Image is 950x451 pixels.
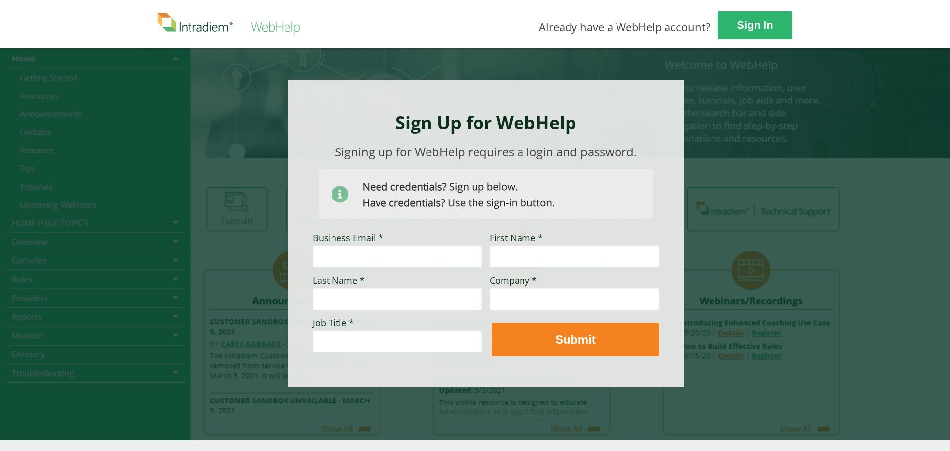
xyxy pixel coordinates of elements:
strong: Sign In [737,19,773,31]
img: Need Credentials? Sign up below. Have Credentials? Use the sign-in button. [319,169,653,219]
span: Last Name * [313,274,365,286]
span: Already have a WebHelp account? [539,19,711,34]
button: Submit [492,323,659,356]
span: Signing up for WebHelp requires a login and password. [335,144,637,160]
span: Business Email * [313,232,383,244]
a: Sign In [718,11,792,39]
strong: Submit [555,333,595,346]
strong: Sign Up for WebHelp [395,110,576,135]
span: Company * [490,274,537,286]
span: Job Title * [313,317,354,329]
span: First Name * [490,232,543,244]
